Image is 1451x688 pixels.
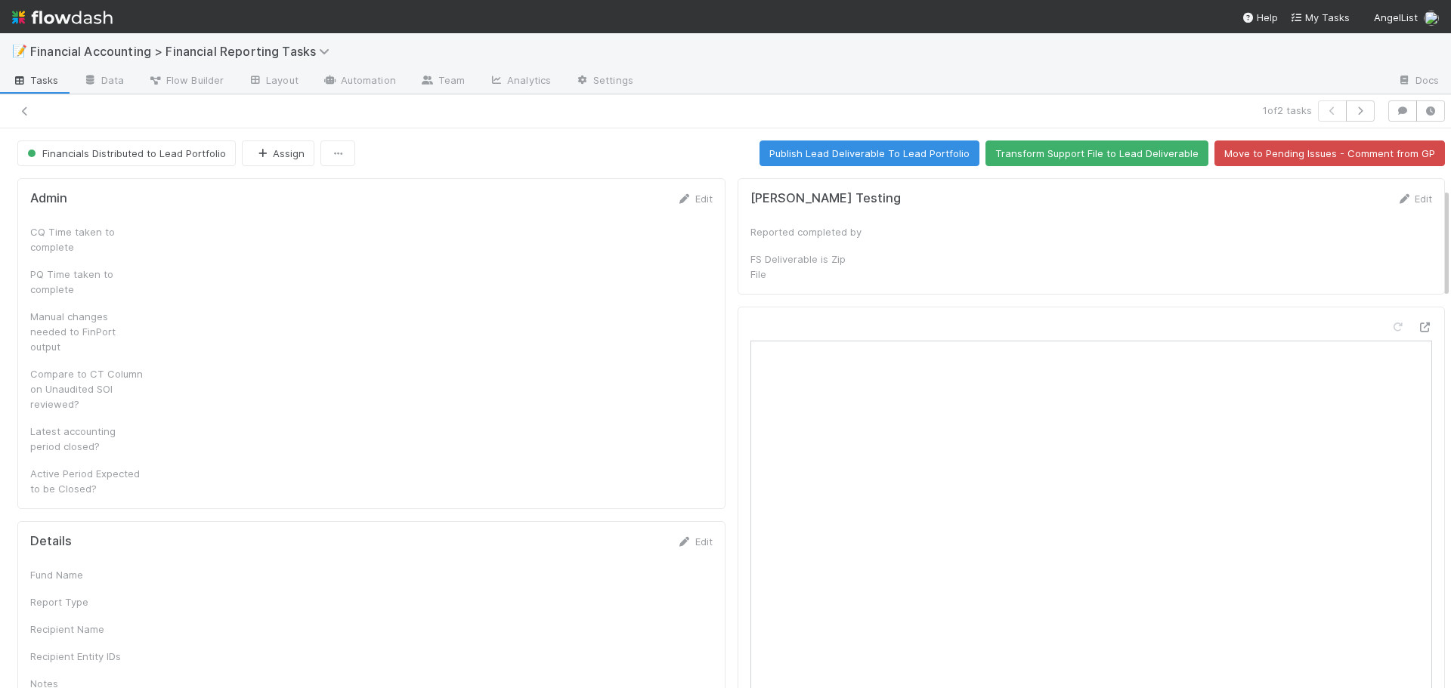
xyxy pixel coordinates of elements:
button: Assign [242,140,314,166]
div: Latest accounting period closed? [30,424,144,454]
img: avatar_030f5503-c087-43c2-95d1-dd8963b2926c.png [1424,11,1439,26]
a: Edit [1397,193,1432,205]
a: Flow Builder [136,69,236,94]
h5: Admin [30,191,67,206]
div: FS Deliverable is Zip File [750,251,864,282]
span: AngelList [1374,11,1418,23]
span: Flow Builder [148,73,224,88]
a: Edit [677,535,713,548]
div: Recipient Name [30,622,144,637]
a: Layout [236,69,311,94]
h5: [PERSON_NAME] Testing [750,191,901,206]
span: Tasks [12,73,59,88]
a: My Tasks [1290,10,1350,25]
span: Financials Distributed to Lead Portfolio [24,147,226,159]
h5: Details [30,534,72,549]
a: Team [408,69,477,94]
div: Reported completed by [750,224,864,239]
a: Analytics [477,69,563,94]
span: 📝 [12,45,27,57]
div: Manual changes needed to FinPort output [30,309,144,354]
span: 1 of 2 tasks [1263,103,1312,118]
a: Docs [1385,69,1451,94]
div: Active Period Expected to be Closed? [30,466,144,496]
div: Report Type [30,594,144,609]
div: Help [1242,10,1278,25]
img: logo-inverted-e16ddd16eac7371096b0.svg [12,5,113,30]
button: Financials Distributed to Lead Portfolio [17,140,236,166]
a: Edit [677,193,713,205]
div: CQ Time taken to complete [30,224,144,255]
div: Compare to CT Column on Unaudited SOI reviewed? [30,366,144,412]
span: My Tasks [1290,11,1350,23]
div: Recipient Entity IDs [30,649,144,664]
div: Fund Name [30,567,144,582]
span: Financial Accounting > Financial Reporting Tasks [30,44,337,59]
button: Publish Lead Deliverable To Lead Portfolio [760,140,979,166]
div: PQ Time taken to complete [30,267,144,297]
button: Transform Support File to Lead Deliverable [985,140,1208,166]
a: Settings [563,69,645,94]
button: Move to Pending Issues - Comment from GP [1214,140,1445,166]
a: Automation [311,69,408,94]
a: Data [71,69,136,94]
